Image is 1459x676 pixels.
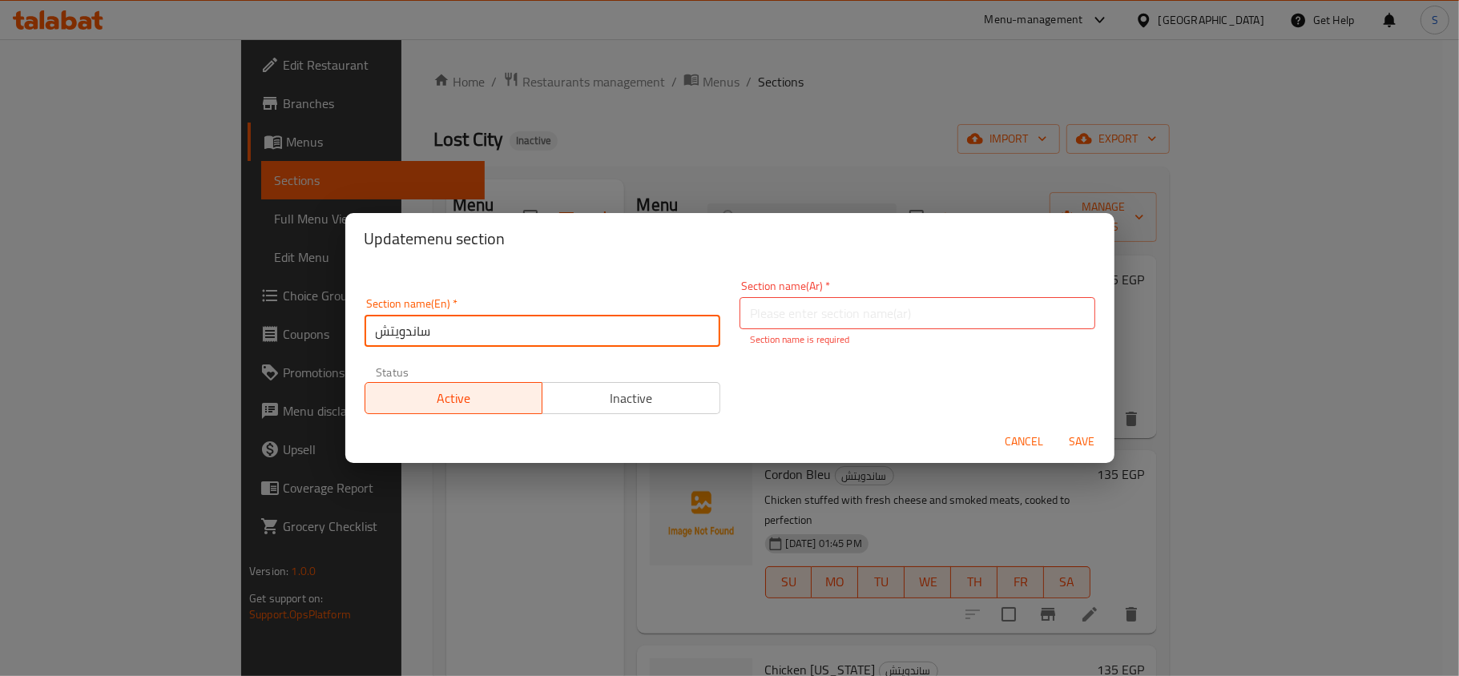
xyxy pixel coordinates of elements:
[1057,427,1108,457] button: Save
[740,297,1095,329] input: Please enter section name(ar)
[365,382,543,414] button: Active
[999,427,1050,457] button: Cancel
[751,332,1084,347] p: Section name is required
[549,387,714,410] span: Inactive
[365,315,720,347] input: Please enter section name(en)
[365,226,1095,251] h2: Update menu section
[1063,432,1102,452] span: Save
[372,387,537,410] span: Active
[1006,432,1044,452] span: Cancel
[542,382,720,414] button: Inactive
